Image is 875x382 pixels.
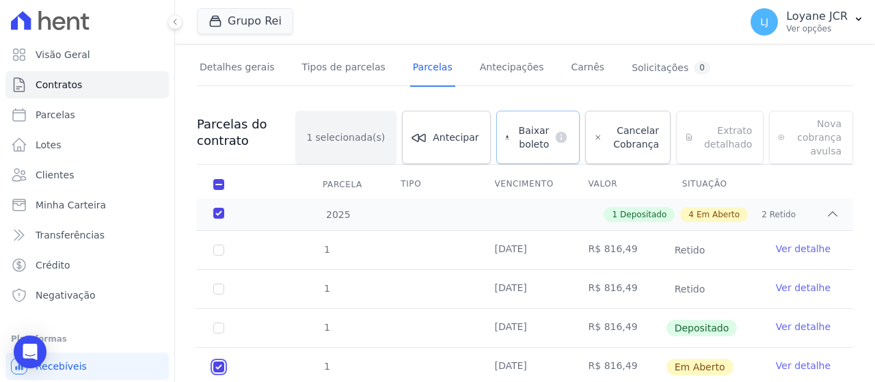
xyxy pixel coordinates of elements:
input: Só é possível selecionar pagamentos em aberto [213,284,224,295]
div: Plataformas [11,331,163,347]
span: 1 [323,361,330,372]
a: Detalhes gerais [197,51,278,87]
span: Em Aberto [697,208,740,221]
a: Antecipar [402,111,490,164]
input: Só é possível selecionar pagamentos em aberto [213,245,224,256]
p: Loyane JCR [786,10,848,23]
span: 1 [612,208,617,221]
th: Situação [666,170,759,199]
span: LJ [760,17,768,27]
td: [DATE] [478,270,571,308]
a: Antecipações [477,51,547,87]
span: Recebíveis [36,359,87,373]
a: Solicitações0 [629,51,713,87]
span: Visão Geral [36,48,90,62]
button: LJ Loyane JCR Ver opções [740,3,875,41]
a: Negativação [5,282,169,309]
span: selecionada(s) [316,131,386,144]
input: default [213,361,224,372]
p: Ver opções [786,23,848,34]
th: Vencimento [478,170,571,199]
span: Antecipar [433,131,479,144]
button: Grupo Rei [197,8,293,34]
a: Transferências [5,221,169,249]
span: 1 [307,131,313,144]
th: Valor [572,170,666,199]
td: R$ 816,49 [572,231,666,269]
a: Ver detalhe [776,320,831,333]
td: [DATE] [478,309,571,347]
span: 1 [323,244,330,255]
span: Cancelar Cobrança [608,124,659,151]
span: Parcelas [36,108,75,122]
a: Ver detalhe [776,359,831,372]
span: Negativação [36,288,96,302]
span: Transferências [36,228,105,242]
a: Lotes [5,131,169,159]
span: 1 [323,283,330,294]
th: Tipo [384,170,478,199]
a: Carnês [568,51,607,87]
td: R$ 816,49 [572,270,666,308]
span: Contratos [36,78,82,92]
a: Baixar boleto [496,111,580,164]
span: Depositado [620,208,667,221]
div: 0 [694,62,710,74]
input: Só é possível selecionar pagamentos em aberto [213,323,224,333]
td: [DATE] [478,231,571,269]
a: Contratos [5,71,169,98]
a: Parcelas [410,51,455,87]
a: Visão Geral [5,41,169,68]
span: Baixar boleto [515,124,549,151]
h3: Parcelas do contrato [197,116,295,149]
a: Cancelar Cobrança [585,111,671,164]
a: Crédito [5,251,169,279]
span: 4 [688,208,694,221]
span: Retido [770,208,796,221]
a: Minha Carteira [5,191,169,219]
div: Parcela [306,171,379,198]
span: Lotes [36,138,62,152]
a: Clientes [5,161,169,189]
span: Retido [667,281,714,297]
a: Recebíveis [5,353,169,380]
span: Depositado [667,320,738,336]
span: Retido [667,242,714,258]
span: Clientes [36,168,74,182]
td: R$ 816,49 [572,309,666,347]
a: Ver detalhe [776,242,831,256]
div: Solicitações [632,62,710,74]
a: Tipos de parcelas [299,51,388,87]
span: 2 [762,208,767,221]
span: Minha Carteira [36,198,106,212]
span: Crédito [36,258,70,272]
span: Em Aberto [667,359,733,375]
a: Parcelas [5,101,169,128]
div: Open Intercom Messenger [14,336,46,368]
span: 1 [323,322,330,333]
a: Ver detalhe [776,281,831,295]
